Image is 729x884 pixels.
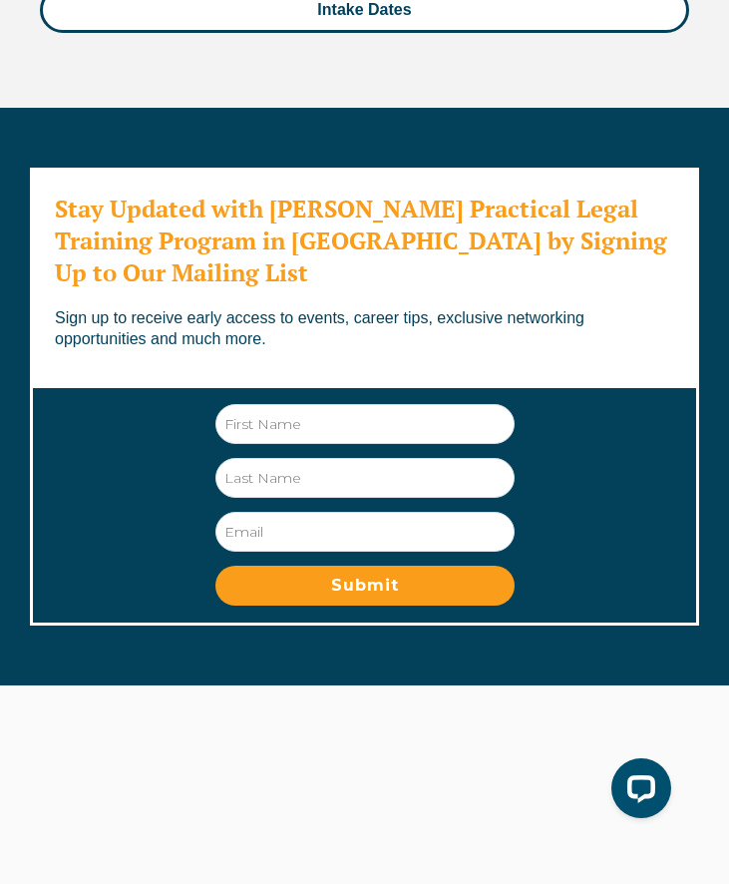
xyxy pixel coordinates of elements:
[215,566,515,606] input: Submit
[55,193,674,288] h2: Stay Updated with [PERSON_NAME] Practical Legal Training Program in [GEOGRAPHIC_DATA] by Signing ...
[595,750,679,834] iframe: LiveChat chat widget
[215,458,515,498] input: Last Name
[215,404,515,444] input: First Name
[215,512,515,552] input: Email
[55,308,674,350] p: Sign up to receive early access to events, career tips, exclusive networking opportunities and mu...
